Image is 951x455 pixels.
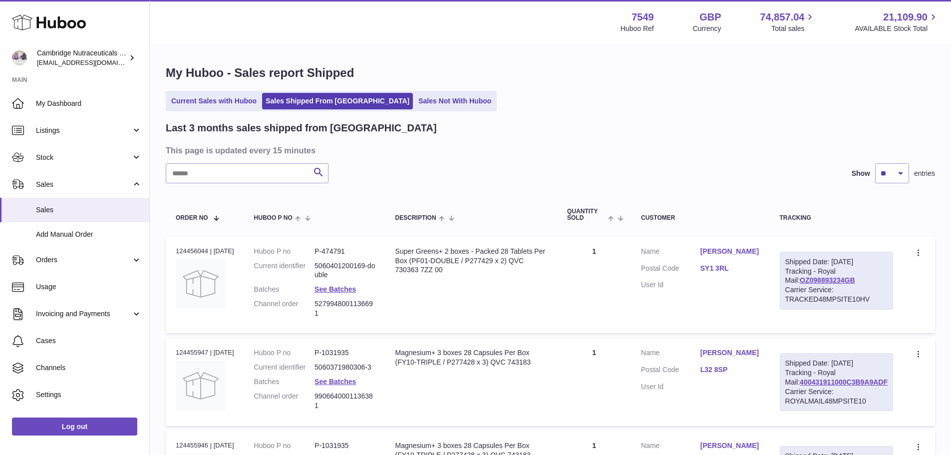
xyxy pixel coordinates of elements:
[557,237,631,333] td: 1
[700,264,760,273] a: SY1 3RL
[315,299,375,318] dd: 5279948001136691
[36,180,131,189] span: Sales
[254,377,315,387] dt: Batches
[567,208,606,221] span: Quantity Sold
[700,365,760,375] a: L32 8SP
[254,441,315,451] dt: Huboo P no
[176,348,234,357] div: 124455947 | [DATE]
[641,348,700,360] dt: Name
[641,280,700,290] dt: User Id
[641,215,760,221] div: Customer
[883,10,928,24] span: 21,109.90
[254,261,315,280] dt: Current identifier
[36,282,142,292] span: Usage
[641,382,700,392] dt: User Id
[632,10,654,24] strong: 7549
[785,359,888,368] div: Shipped Date: [DATE]
[176,215,208,221] span: Order No
[315,285,356,293] a: See Batches
[700,441,760,451] a: [PERSON_NAME]
[700,348,760,358] a: [PERSON_NAME]
[36,309,131,319] span: Invoicing and Payments
[254,247,315,256] dt: Huboo P no
[395,247,548,275] div: Super Greens+ 2 boxes - Packed 28 Tablets Per Box (PF01-DOUBLE / P277429 x 2) QVC 730363 7ZZ 00
[415,93,495,109] a: Sales Not With Huboo
[621,24,654,33] div: Huboo Ref
[699,10,721,24] strong: GBP
[36,153,131,162] span: Stock
[771,24,816,33] span: Total sales
[36,126,131,135] span: Listings
[36,336,142,346] span: Cases
[641,264,700,276] dt: Postal Code
[852,169,870,178] label: Show
[641,441,700,453] dt: Name
[395,215,436,221] span: Description
[700,247,760,256] a: [PERSON_NAME]
[785,387,888,406] div: Carrier Service: ROYALMAIL48MPSITE10
[36,99,142,108] span: My Dashboard
[315,247,375,256] dd: P-474791
[800,378,888,386] a: 400431911000C3B9A9ADF
[166,121,437,135] h2: Last 3 months sales shipped from [GEOGRAPHIC_DATA]
[176,361,226,411] img: no-photo.jpg
[176,259,226,309] img: no-photo.jpg
[254,363,315,372] dt: Current identifier
[36,390,142,400] span: Settings
[36,255,131,265] span: Orders
[693,24,721,33] div: Currency
[315,348,375,358] dd: P-1031935
[254,392,315,411] dt: Channel order
[176,441,234,450] div: 124455946 | [DATE]
[166,145,933,156] h3: This page is updated every 15 minutes
[641,247,700,259] dt: Name
[395,348,548,367] div: Magnesium+ 3 boxes 28 Capsules Per Box (FY10-TRIPLE / P277428 x 3) QVC 743183
[254,299,315,318] dt: Channel order
[780,252,893,310] div: Tracking - Royal Mail:
[641,365,700,377] dt: Postal Code
[785,285,888,304] div: Carrier Service: TRACKED48MPSITE10HV
[36,363,142,373] span: Channels
[315,392,375,411] dd: 9906640001136381
[262,93,413,109] a: Sales Shipped From [GEOGRAPHIC_DATA]
[780,215,893,221] div: Tracking
[914,169,935,178] span: entries
[557,338,631,426] td: 1
[254,285,315,294] dt: Batches
[176,247,234,256] div: 124456044 | [DATE]
[785,257,888,267] div: Shipped Date: [DATE]
[254,348,315,358] dt: Huboo P no
[315,261,375,280] dd: 5060401200169-double
[315,363,375,372] dd: 5060371980306-3
[760,10,804,24] span: 74,857.04
[800,276,855,284] a: OZ098893234GB
[168,93,260,109] a: Current Sales with Huboo
[315,378,356,386] a: See Batches
[315,441,375,451] dd: P-1031935
[36,205,142,215] span: Sales
[37,48,127,67] div: Cambridge Nutraceuticals Ltd
[780,353,893,411] div: Tracking - Royal Mail:
[37,58,147,66] span: [EMAIL_ADDRESS][DOMAIN_NAME]
[855,24,939,33] span: AVAILABLE Stock Total
[36,230,142,239] span: Add Manual Order
[12,418,137,436] a: Log out
[12,50,27,65] img: qvc@camnutra.com
[166,65,935,81] h1: My Huboo - Sales report Shipped
[760,10,816,33] a: 74,857.04 Total sales
[855,10,939,33] a: 21,109.90 AVAILABLE Stock Total
[254,215,293,221] span: Huboo P no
